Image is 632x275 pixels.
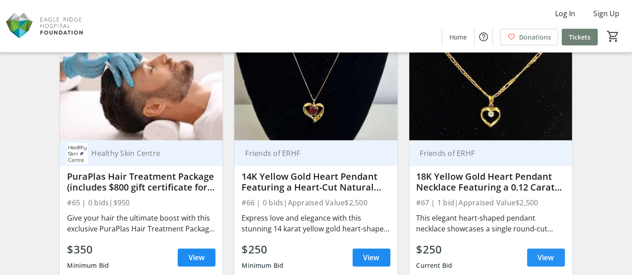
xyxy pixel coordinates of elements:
[442,29,474,45] a: Home
[88,149,205,158] div: Healthy Skin Centre
[188,252,205,263] span: View
[449,32,467,42] span: Home
[475,28,493,46] button: Help
[67,143,88,164] img: Healthy Skin Centre
[605,28,621,44] button: Cart
[60,49,223,140] img: PuraPlas Hair Treatment Package (includes $800 gift certificate for hair treatment)
[593,8,619,19] span: Sign Up
[67,171,215,193] div: PuraPlas Hair Treatment Package (includes $800 gift certificate for hair treatment)
[417,213,565,234] div: This elegant heart-shaped pendant necklace showcases a single round-cut natural mined diamond, ap...
[409,49,572,140] img: 18K Yellow Gold Heart Pendant Necklace Featuring a 0.12 Carat Natural Mined Diamond
[586,6,627,21] button: Sign Up
[363,252,380,263] span: View
[519,32,551,42] span: Donations
[417,196,565,209] div: #67 | 1 bid | Appraised Value $2,500
[527,248,565,266] a: View
[242,213,390,234] div: Express love and elegance with this stunning 14 karat yellow gold heart-shaped pendant. The cente...
[417,171,565,193] div: 18K Yellow Gold Heart Pendant Necklace Featuring a 0.12 Carat Natural Mined Diamond
[242,149,379,158] div: Friends of ERHF
[67,196,215,209] div: #65 | 0 bids | $950
[417,257,453,274] div: Current Bid
[234,49,397,140] img: 14K Yellow Gold Heart Pendant Featuring a Heart-Cut Natural Pyrope Garnet & Diamond Accent
[67,213,215,234] div: Give your hair the ultimate boost with this exclusive PuraPlas Hair Treatment Package from Health...
[538,252,554,263] span: View
[67,257,109,274] div: Minimum Bid
[562,29,598,45] a: Tickets
[353,248,390,266] a: View
[5,4,85,49] img: Eagle Ridge Hospital Foundation's Logo
[417,149,554,158] div: Friends of ERHF
[242,241,283,257] div: $250
[548,6,583,21] button: Log In
[417,241,453,257] div: $250
[555,8,575,19] span: Log In
[242,171,390,193] div: 14K Yellow Gold Heart Pendant Featuring a Heart-Cut Natural Pyrope Garnet & Diamond Accent
[242,196,390,209] div: #66 | 0 bids | Appraised Value $2,500
[500,29,558,45] a: Donations
[242,257,283,274] div: Minimum Bid
[569,32,591,42] span: Tickets
[67,241,109,257] div: $350
[178,248,215,266] a: View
